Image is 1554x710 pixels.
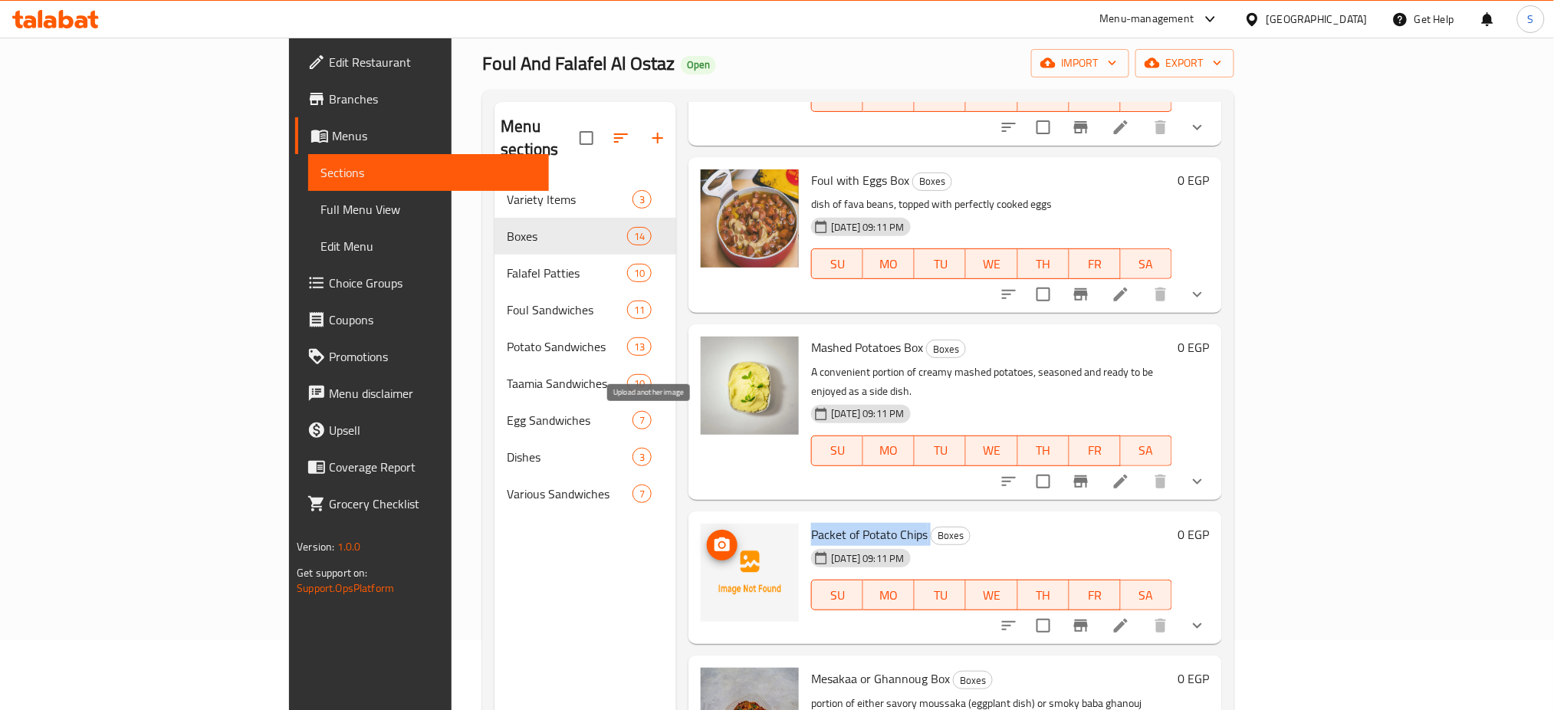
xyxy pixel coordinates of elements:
span: FR [1076,86,1115,108]
span: Get support on: [297,563,367,583]
button: export [1135,49,1234,77]
div: Potato Sandwiches13 [494,328,676,365]
a: Edit menu item [1112,616,1130,635]
button: Branch-specific-item [1063,607,1099,644]
span: Boxes [954,672,992,689]
span: [DATE] 09:11 PM [825,406,910,421]
div: Boxes [953,671,993,689]
span: TH [1024,584,1063,606]
a: Full Menu View [308,191,549,228]
button: SU [811,436,863,466]
div: Boxes [507,227,627,245]
button: show more [1179,607,1216,644]
button: TH [1018,248,1069,279]
span: Select to update [1027,610,1060,642]
div: items [632,411,652,429]
div: Menu-management [1100,10,1194,28]
button: show more [1179,109,1216,146]
span: Choice Groups [329,274,537,292]
span: Coverage Report [329,458,537,476]
span: 3 [633,192,651,207]
span: SU [818,584,857,606]
span: Sections [320,163,537,182]
button: FR [1069,436,1121,466]
button: TU [915,436,966,466]
span: 14 [628,229,651,244]
span: TU [921,439,960,462]
div: Taamia Sandwiches [507,374,627,393]
span: export [1148,54,1222,73]
span: SA [1127,86,1166,108]
span: FR [1076,439,1115,462]
button: show more [1179,276,1216,313]
button: TH [1018,580,1069,610]
span: Select to update [1027,111,1060,143]
div: Boxes [912,173,952,191]
button: MO [863,248,915,279]
button: WE [966,248,1017,279]
div: Dishes3 [494,439,676,475]
span: WE [972,439,1011,462]
h6: 0 EGP [1178,169,1210,191]
button: SA [1121,580,1172,610]
span: Menu disclaimer [329,384,537,403]
a: Edit Menu [308,228,549,265]
button: import [1031,49,1129,77]
a: Sections [308,154,549,191]
button: Add section [639,120,676,156]
div: Falafel Patties10 [494,255,676,291]
span: Grocery Checklist [329,495,537,513]
span: [DATE] 09:11 PM [825,220,910,235]
button: sort-choices [991,607,1027,644]
span: Foul Sandwiches [507,301,627,319]
button: delete [1142,463,1179,500]
button: FR [1069,580,1121,610]
a: Menu disclaimer [295,375,549,412]
div: Foul Sandwiches11 [494,291,676,328]
span: Edit Menu [320,237,537,255]
span: Various Sandwiches [507,485,632,503]
span: FR [1076,253,1115,275]
div: Taamia Sandwiches10 [494,365,676,402]
span: Select to update [1027,465,1060,498]
a: Support.OpsPlatform [297,578,394,598]
button: WE [966,580,1017,610]
a: Upsell [295,412,549,449]
span: Full Menu View [320,200,537,219]
a: Branches [295,81,549,117]
button: sort-choices [991,276,1027,313]
span: 10 [628,266,651,281]
button: TU [915,248,966,279]
span: 11 [628,303,651,317]
div: items [632,448,652,466]
button: SU [811,248,863,279]
span: 7 [633,413,651,428]
span: Mesakaa or Ghannoug Box [811,667,950,690]
span: Foul And Falafel Al Ostaz [482,46,675,81]
button: upload picture [707,530,738,560]
span: 7 [633,487,651,501]
svg: Show Choices [1188,472,1207,491]
span: Select all sections [570,122,603,154]
svg: Show Choices [1188,285,1207,304]
div: Various Sandwiches7 [494,475,676,512]
span: Foul with Eggs Box [811,169,909,192]
div: Boxes14 [494,218,676,255]
span: Mashed Potatoes Box [811,336,923,359]
button: SU [811,580,863,610]
span: Packet of Potato Chips [811,523,928,546]
span: Potato Sandwiches [507,337,627,356]
span: Edit Restaurant [329,53,537,71]
span: Coupons [329,311,537,329]
p: A convenient portion of creamy mashed potatoes, seasoned and ready to be enjoyed as a side dish. [811,363,1171,401]
button: show more [1179,463,1216,500]
span: Boxes [913,173,951,190]
a: Coverage Report [295,449,549,485]
span: Egg Sandwiches [507,411,632,429]
a: Edit menu item [1112,118,1130,136]
div: Variety Items3 [494,181,676,218]
span: TU [921,584,960,606]
span: MO [869,584,908,606]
